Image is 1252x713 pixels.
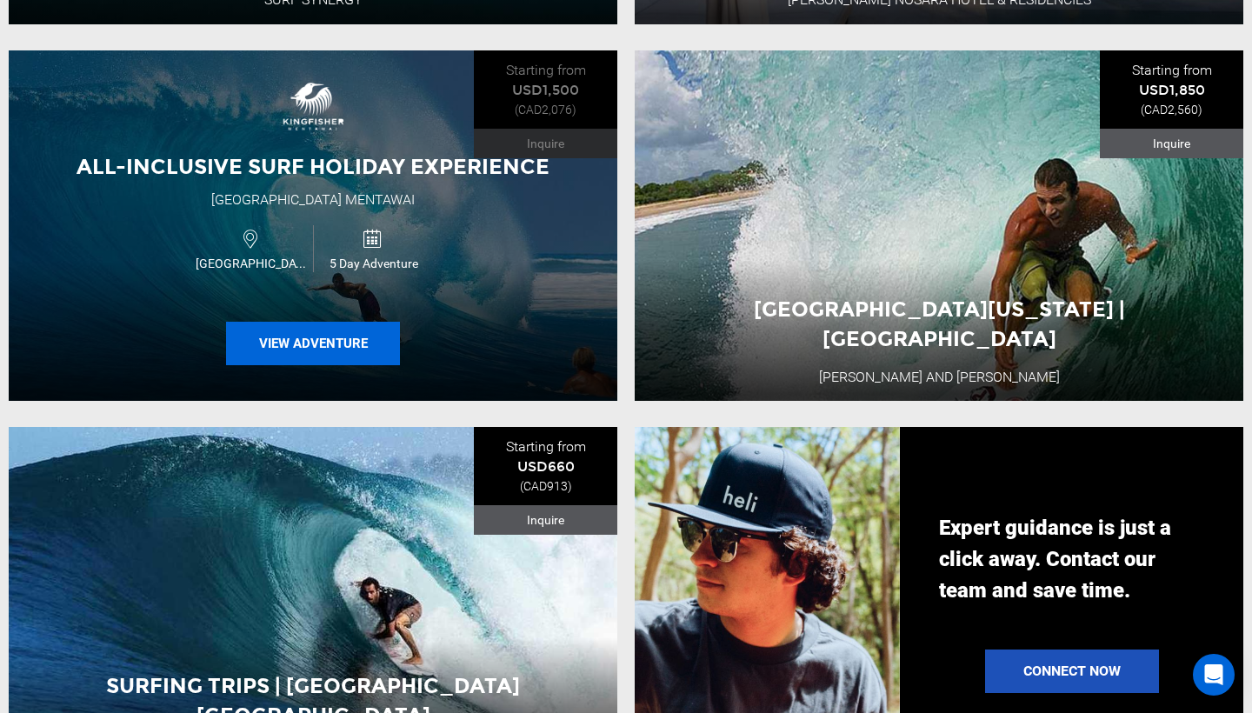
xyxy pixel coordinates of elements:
span: All-inclusive Surf Holiday Experience [77,154,549,179]
p: Expert guidance is just a click away. Contact our team and save time. [939,512,1204,606]
img: images [278,74,348,143]
a: Connect Now [985,650,1159,693]
span: 5 Day Adventure [314,255,435,272]
button: View Adventure [226,322,400,365]
div: [GEOGRAPHIC_DATA] Mentawai [211,190,415,210]
div: Open Intercom Messenger [1193,654,1235,696]
span: [GEOGRAPHIC_DATA] [191,255,313,272]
